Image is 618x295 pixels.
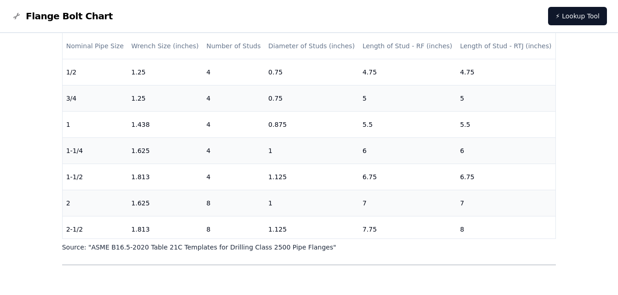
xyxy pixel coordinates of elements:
th: Nominal Pipe Size [63,33,128,59]
td: 1.625 [127,190,202,216]
td: 1.25 [127,59,202,85]
td: 5.5 [456,112,556,138]
td: 1.813 [127,216,202,243]
td: 7.75 [359,216,456,243]
p: Source: " ASME B16.5-2020 Table 21C Templates for Drilling Class 2500 Pipe Flanges " [62,243,556,252]
td: 5 [456,85,556,112]
th: Length of Stud - RF (inches) [359,33,456,59]
td: 4 [202,59,265,85]
img: Flange Bolt Chart Logo [11,11,22,22]
td: 4 [202,85,265,112]
td: 1/2 [63,59,128,85]
td: 2 [63,190,128,216]
th: Diameter of Studs (inches) [265,33,359,59]
td: 8 [202,216,265,243]
td: 1.625 [127,138,202,164]
td: 7 [359,190,456,216]
td: 0.75 [265,59,359,85]
td: 6 [359,138,456,164]
td: 5.5 [359,112,456,138]
td: 1.25 [127,85,202,112]
td: 1.125 [265,216,359,243]
td: 4.75 [456,59,556,85]
td: 1.125 [265,164,359,190]
td: 8 [202,190,265,216]
td: 1-1/2 [63,164,128,190]
th: Length of Stud - RTJ (inches) [456,33,556,59]
td: 7 [456,190,556,216]
td: 1.813 [127,164,202,190]
td: 4 [202,164,265,190]
td: 1 [265,138,359,164]
td: 2-1/2 [63,216,128,243]
td: 1-1/4 [63,138,128,164]
td: 0.75 [265,85,359,112]
td: 1.438 [127,112,202,138]
td: 4.75 [359,59,456,85]
td: 4 [202,112,265,138]
td: 1 [265,190,359,216]
td: 6.75 [456,164,556,190]
td: 8 [456,216,556,243]
a: Flange Bolt Chart LogoFlange Bolt Chart [11,10,113,23]
span: Flange Bolt Chart [26,10,113,23]
td: 5 [359,85,456,112]
td: 6 [456,138,556,164]
td: 4 [202,138,265,164]
td: 0.875 [265,112,359,138]
td: 1 [63,112,128,138]
th: Number of Studs [202,33,265,59]
a: ⚡ Lookup Tool [548,7,607,25]
td: 6.75 [359,164,456,190]
th: Wrench Size (inches) [127,33,202,59]
td: 3/4 [63,85,128,112]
